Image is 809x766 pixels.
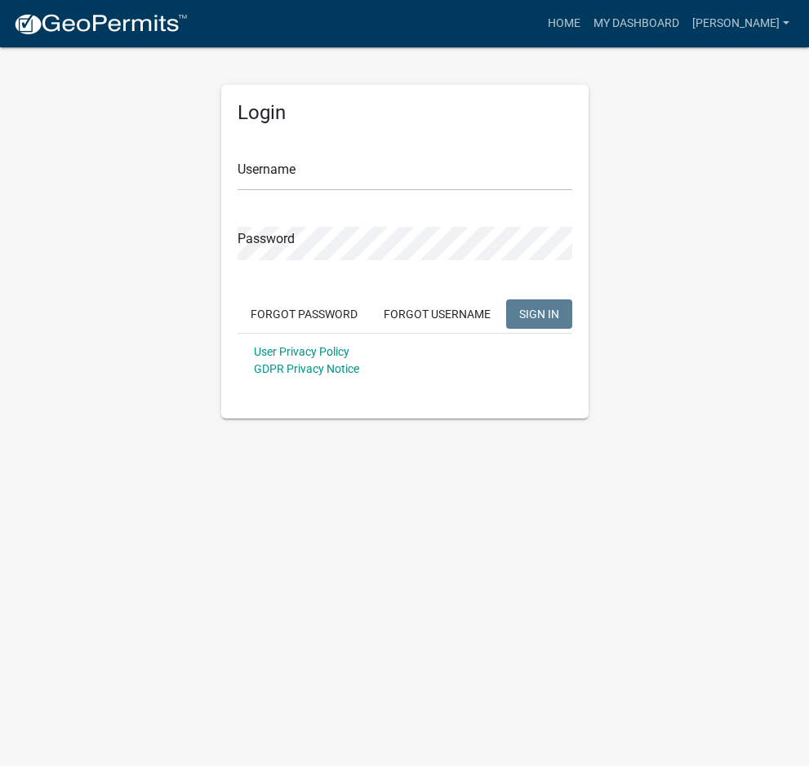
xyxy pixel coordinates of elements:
[254,345,349,358] a: User Privacy Policy
[238,101,572,125] h5: Login
[254,362,359,375] a: GDPR Privacy Notice
[506,299,572,329] button: SIGN IN
[371,299,504,329] button: Forgot Username
[587,8,686,39] a: My Dashboard
[519,307,559,320] span: SIGN IN
[686,8,796,39] a: [PERSON_NAME]
[541,8,587,39] a: Home
[238,299,371,329] button: Forgot Password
